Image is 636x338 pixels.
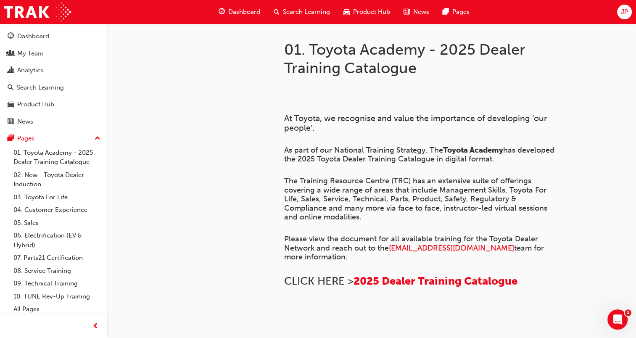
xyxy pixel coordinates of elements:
a: Dashboard [3,29,104,44]
a: 09. Technical Training [10,277,104,290]
a: 06. Electrification (EV & Hybrid) [10,229,104,251]
h1: 01. Toyota Academy - 2025 Dealer Training Catalogue [284,40,560,77]
span: Please view the document for all available training for the Toyota Dealer Network and reach out t... [284,234,540,253]
div: Dashboard [17,32,49,41]
div: Search Learning [17,83,64,92]
a: Analytics [3,63,104,78]
span: At Toyota, we recognise and value the importance of developing ‘our people'. [284,114,549,133]
span: CLICK HERE > [284,275,354,288]
a: 04. Customer Experience [10,203,104,217]
a: Search Learning [3,80,104,95]
span: has developed the 2025 Toyota Dealer Training Catalogue in digital format. [284,145,557,164]
div: My Team [17,49,44,58]
span: prev-icon [92,321,99,332]
div: Analytics [17,66,43,75]
span: pages-icon [443,7,449,17]
a: 02. New - Toyota Dealer Induction [10,169,104,191]
a: 10. TUNE Rev-Up Training [10,290,104,303]
span: Product Hub [353,7,390,17]
img: Trak [4,3,71,21]
span: people-icon [8,50,14,58]
span: The Training Resource Centre (TRC) has an extensive suite of offerings covering a wide range of a... [284,176,549,222]
span: Toyota Academy [443,145,503,155]
a: 05. Sales [10,217,104,230]
span: Dashboard [228,7,260,17]
span: up-icon [95,133,100,144]
button: DashboardMy TeamAnalyticsSearch LearningProduct HubNews [3,27,104,131]
span: search-icon [8,84,13,92]
div: News [17,117,33,127]
span: news-icon [8,118,14,126]
span: news-icon [404,7,410,17]
iframe: Intercom live chat [607,309,628,330]
div: Pages [17,134,34,143]
span: car-icon [343,7,350,17]
a: pages-iconPages [436,3,476,21]
a: 07. Parts21 Certification [10,251,104,264]
span: JP [621,7,628,17]
button: JP [617,5,632,19]
a: [EMAIL_ADDRESS][DOMAIN_NAME] [389,243,514,253]
span: Search Learning [283,7,330,17]
a: car-iconProduct Hub [337,3,397,21]
a: News [3,114,104,129]
a: 08. Service Training [10,264,104,277]
a: search-iconSearch Learning [267,3,337,21]
span: car-icon [8,101,14,108]
a: All Pages [10,303,104,316]
span: chart-icon [8,67,14,74]
span: As part of our National Training Strategy, The [284,145,443,155]
a: My Team [3,46,104,61]
span: News [413,7,429,17]
a: news-iconNews [397,3,436,21]
div: Product Hub [17,100,54,109]
span: guage-icon [219,7,225,17]
a: 03. Toyota For Life [10,191,104,204]
a: Product Hub [3,97,104,112]
span: guage-icon [8,33,14,40]
a: guage-iconDashboard [212,3,267,21]
span: 1 [625,309,631,316]
a: 01. Toyota Academy - 2025 Dealer Training Catalogue [10,146,104,169]
span: Pages [452,7,470,17]
span: search-icon [274,7,280,17]
span: team for more information. [284,243,546,262]
button: Pages [3,131,104,146]
a: 2025 Dealer Training Catalogue [354,275,517,288]
span: pages-icon [8,135,14,143]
